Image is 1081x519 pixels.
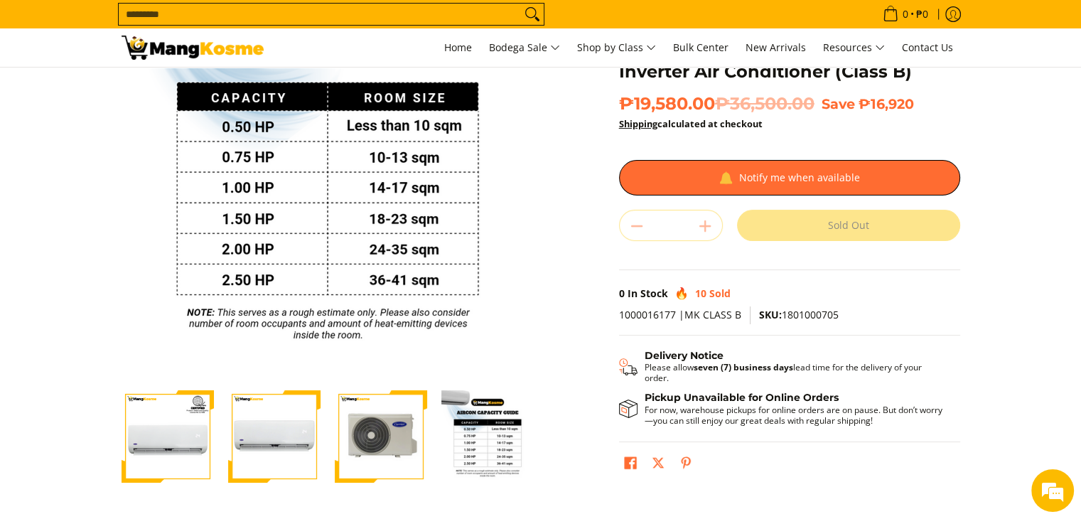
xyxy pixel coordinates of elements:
del: ₱36,500.00 [715,93,814,114]
a: Share on Facebook [620,453,640,477]
a: Contact Us [895,28,960,67]
em: Submit [208,408,258,427]
span: Contact Us [902,41,953,54]
span: Resources [823,39,885,57]
img: Carrier Optima 1 HP Split-Type Inverter Aircon (Class B) l Mang Kosme [122,36,264,60]
strong: Delivery Notice [645,349,724,362]
span: 1801000705 [759,308,839,321]
span: New Arrivals [746,41,806,54]
strong: Pickup Unavailable for Online Orders [645,391,839,404]
img: Carrier 1 HP Optima Split-Type Inverter Air Conditioner (Class B)-1 [122,390,214,483]
span: 0 [900,9,910,19]
strong: seven (7) business days [694,361,793,373]
a: Post on X [648,453,668,477]
span: Bulk Center [673,41,728,54]
span: SKU: [759,308,782,321]
img: carrier-optima-1hp-split-type-inverter-aircon-indoor-unit-full-view-mang-kosme [228,390,321,483]
a: New Arrivals [738,28,813,67]
a: Shipping [619,117,657,130]
span: We are offline. Please leave us a message. [30,164,248,308]
a: Resources [816,28,892,67]
span: 0 [619,287,625,300]
span: In Stock [628,287,668,300]
span: ₱0 [914,9,930,19]
span: Bodega Sale [489,39,560,57]
span: 1000016177 |MK CLASS B [619,308,741,321]
span: • [878,6,932,22]
a: Pin on Pinterest [676,453,696,477]
nav: Main Menu [278,28,960,67]
strong: calculated at checkout [619,117,763,130]
img: Carrier 1 HP Optima Split-Type Inverter Air Conditioner (Class B)-4 [441,390,534,483]
p: Please allow lead time for the delivery of your order. [645,362,946,383]
a: Shop by Class [570,28,663,67]
div: Leave a message [74,80,239,98]
span: Shop by Class [577,39,656,57]
span: Sold [709,287,731,300]
div: Minimize live chat window [233,7,267,41]
a: Bulk Center [666,28,736,67]
a: Bodega Sale [482,28,567,67]
a: Home [437,28,479,67]
span: Home [444,41,472,54]
button: Search [521,4,544,25]
span: ₱19,580.00 [619,93,814,114]
span: 10 [695,287,706,300]
img: carrier-optima-1hp-split-type-inverter-aircon-outdoor-unit-full-view-mang-kosme [335,390,427,483]
span: Save [822,95,855,112]
button: Shipping & Delivery [619,350,946,384]
p: For now, warehouse pickups for online orders are on pause. But don’t worry—you can still enjoy ou... [645,405,946,426]
textarea: Type your message and click 'Submit' [7,358,271,408]
span: ₱16,920 [859,95,914,112]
